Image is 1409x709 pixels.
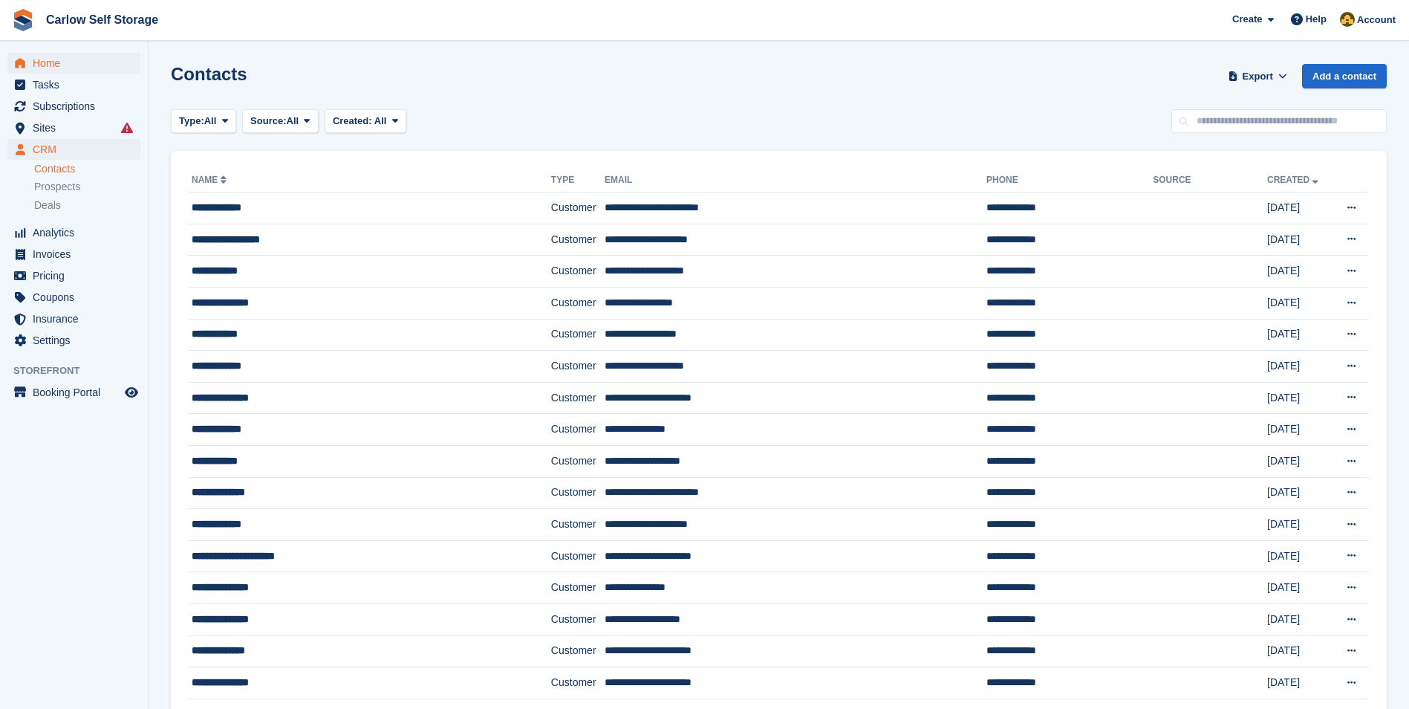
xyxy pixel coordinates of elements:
[551,477,605,509] td: Customer
[551,667,605,699] td: Customer
[551,287,605,319] td: Customer
[1267,256,1332,288] td: [DATE]
[1267,603,1332,635] td: [DATE]
[551,224,605,256] td: Customer
[1267,635,1332,667] td: [DATE]
[1267,445,1332,477] td: [DATE]
[33,265,122,286] span: Pricing
[551,603,605,635] td: Customer
[33,244,122,265] span: Invoices
[34,179,140,195] a: Prospects
[1267,319,1332,351] td: [DATE]
[7,222,140,243] a: menu
[1267,382,1332,414] td: [DATE]
[1340,12,1355,27] img: Kevin Moore
[33,330,122,351] span: Settings
[325,109,406,134] button: Created: All
[33,139,122,160] span: CRM
[7,287,140,308] a: menu
[7,265,140,286] a: menu
[551,256,605,288] td: Customer
[551,572,605,604] td: Customer
[551,351,605,383] td: Customer
[33,382,122,403] span: Booking Portal
[192,175,230,185] a: Name
[33,74,122,95] span: Tasks
[1267,509,1332,541] td: [DATE]
[179,114,204,129] span: Type:
[34,180,80,194] span: Prospects
[34,162,140,176] a: Contacts
[7,244,140,265] a: menu
[7,53,140,74] a: menu
[287,114,299,129] span: All
[1267,667,1332,699] td: [DATE]
[1267,351,1332,383] td: [DATE]
[171,64,247,84] h1: Contacts
[1357,13,1396,27] span: Account
[7,308,140,329] a: menu
[34,198,140,213] a: Deals
[551,540,605,572] td: Customer
[986,169,1153,192] th: Phone
[33,308,122,329] span: Insurance
[1267,540,1332,572] td: [DATE]
[171,109,236,134] button: Type: All
[1267,414,1332,446] td: [DATE]
[1267,287,1332,319] td: [DATE]
[33,117,122,138] span: Sites
[7,382,140,403] a: menu
[551,169,605,192] th: Type
[33,287,122,308] span: Coupons
[250,114,286,129] span: Source:
[1225,64,1290,88] button: Export
[551,319,605,351] td: Customer
[333,115,372,126] span: Created:
[1267,224,1332,256] td: [DATE]
[123,383,140,401] a: Preview store
[33,222,122,243] span: Analytics
[551,192,605,224] td: Customer
[1267,175,1321,185] a: Created
[1267,477,1332,509] td: [DATE]
[551,382,605,414] td: Customer
[551,414,605,446] td: Customer
[40,7,164,32] a: Carlow Self Storage
[7,74,140,95] a: menu
[33,96,122,117] span: Subscriptions
[1267,572,1332,604] td: [DATE]
[551,509,605,541] td: Customer
[1306,12,1327,27] span: Help
[7,96,140,117] a: menu
[551,635,605,667] td: Customer
[1243,69,1273,84] span: Export
[551,445,605,477] td: Customer
[7,330,140,351] a: menu
[1153,169,1267,192] th: Source
[605,169,986,192] th: Email
[204,114,217,129] span: All
[121,122,133,134] i: Smart entry sync failures have occurred
[1232,12,1262,27] span: Create
[1267,192,1332,224] td: [DATE]
[7,117,140,138] a: menu
[374,115,387,126] span: All
[1302,64,1387,88] a: Add a contact
[242,109,319,134] button: Source: All
[34,198,61,213] span: Deals
[13,363,148,378] span: Storefront
[7,139,140,160] a: menu
[12,9,34,31] img: stora-icon-8386f47178a22dfd0bd8f6a31ec36ba5ce8667c1dd55bd0f319d3a0aa187defe.svg
[33,53,122,74] span: Home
